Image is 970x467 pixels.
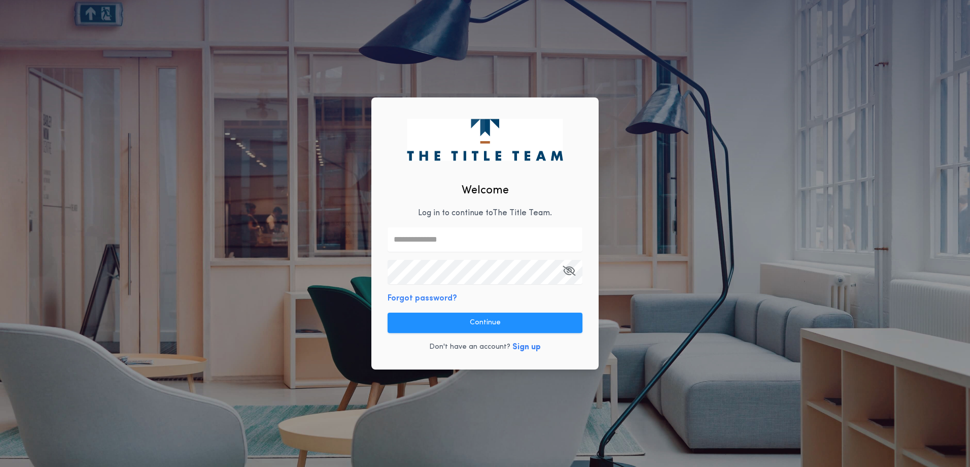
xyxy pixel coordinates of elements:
[512,341,541,353] button: Sign up
[388,313,582,333] button: Continue
[429,342,510,352] p: Don't have an account?
[407,119,563,160] img: logo
[418,207,552,219] p: Log in to continue to The Title Team .
[462,182,509,199] h2: Welcome
[388,292,457,305] button: Forgot password?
